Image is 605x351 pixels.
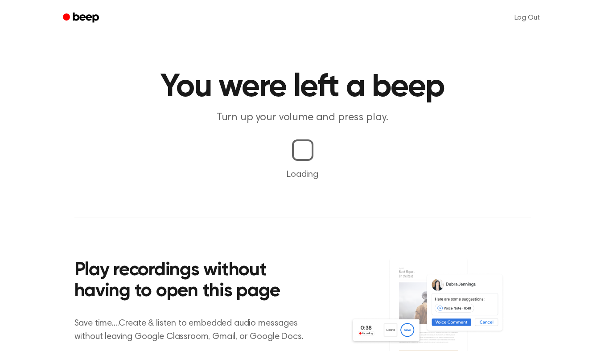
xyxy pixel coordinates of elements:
[74,260,315,302] h2: Play recordings without having to open this page
[132,110,474,125] p: Turn up your volume and press play.
[74,317,315,343] p: Save time....Create & listen to embedded audio messages without leaving Google Classroom, Gmail, ...
[506,7,549,29] a: Log Out
[11,168,594,181] p: Loading
[57,9,107,27] a: Beep
[74,71,531,103] h1: You were left a beep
